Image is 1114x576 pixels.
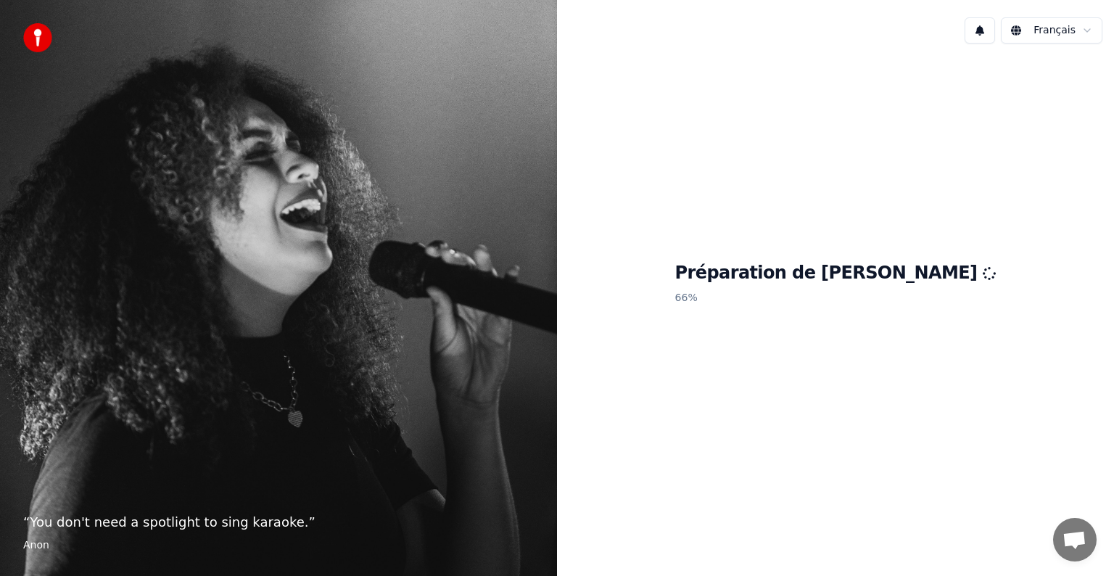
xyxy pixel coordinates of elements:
[675,262,997,285] h1: Préparation de [PERSON_NAME]
[675,285,997,311] p: 66 %
[23,538,534,553] footer: Anon
[23,512,534,532] p: “ You don't need a spotlight to sing karaoke. ”
[23,23,52,52] img: youka
[1053,518,1097,561] div: Ouvrir le chat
